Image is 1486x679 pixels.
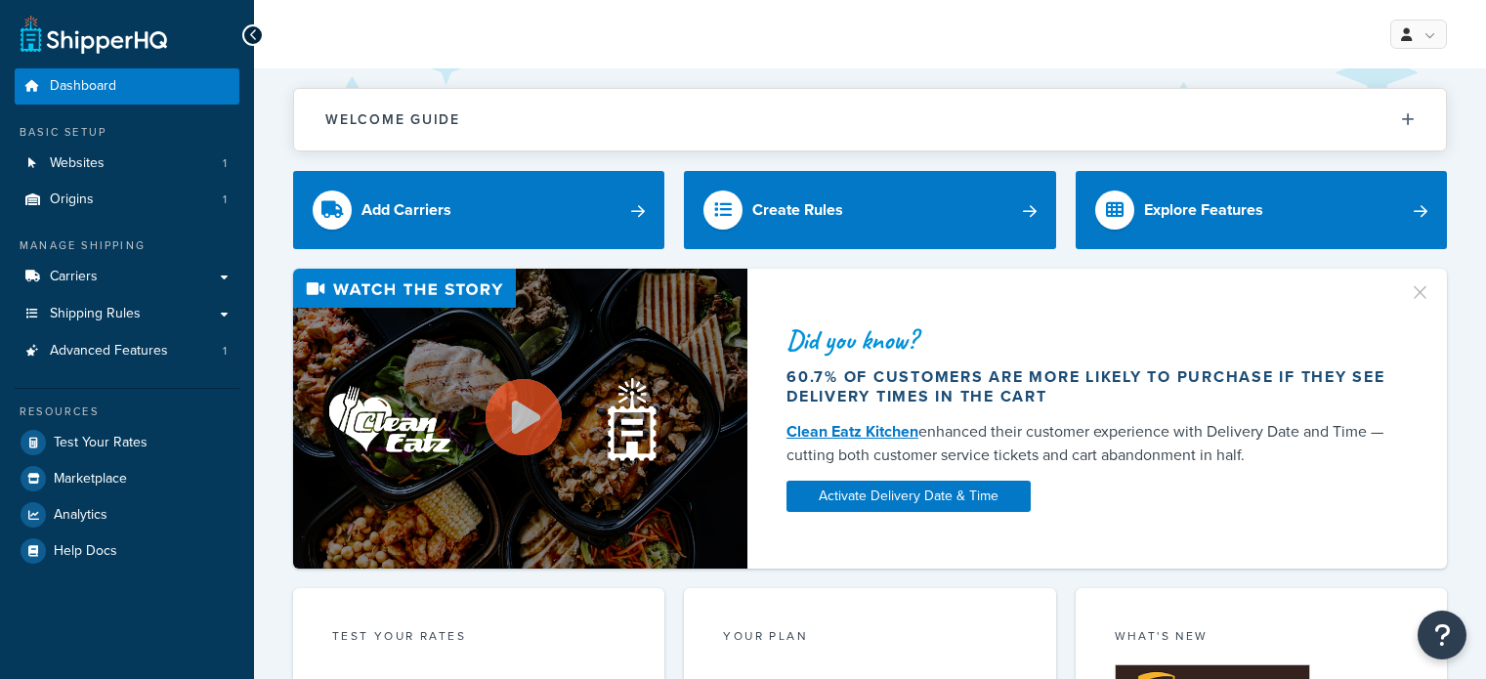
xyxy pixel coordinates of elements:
div: Test your rates [332,627,625,650]
span: Carriers [50,269,98,285]
a: Test Your Rates [15,425,239,460]
div: Resources [15,403,239,420]
h2: Welcome Guide [325,112,460,127]
span: Shipping Rules [50,306,141,322]
div: Create Rules [752,196,843,224]
a: Create Rules [684,171,1055,249]
div: What's New [1115,627,1408,650]
span: 1 [223,155,227,172]
img: Video thumbnail [293,269,747,569]
div: enhanced their customer experience with Delivery Date and Time — cutting both customer service ti... [786,420,1393,467]
a: Clean Eatz Kitchen [786,420,918,443]
li: Origins [15,182,239,218]
a: Help Docs [15,533,239,569]
span: Origins [50,191,94,208]
div: Explore Features [1144,196,1263,224]
div: Your Plan [723,627,1016,650]
div: Add Carriers [361,196,451,224]
span: Analytics [54,507,107,524]
a: Origins1 [15,182,239,218]
button: Welcome Guide [294,89,1446,150]
span: Dashboard [50,78,116,95]
span: 1 [223,343,227,360]
div: Did you know? [786,326,1393,354]
button: Open Resource Center [1418,611,1466,659]
a: Websites1 [15,146,239,182]
a: Shipping Rules [15,296,239,332]
div: Manage Shipping [15,237,239,254]
a: Carriers [15,259,239,295]
div: Basic Setup [15,124,239,141]
a: Add Carriers [293,171,664,249]
li: Websites [15,146,239,182]
a: Explore Features [1076,171,1447,249]
span: Websites [50,155,105,172]
span: 1 [223,191,227,208]
a: Advanced Features1 [15,333,239,369]
span: Help Docs [54,543,117,560]
span: Test Your Rates [54,435,148,451]
li: Advanced Features [15,333,239,369]
a: Marketplace [15,461,239,496]
a: Dashboard [15,68,239,105]
span: Marketplace [54,471,127,488]
span: Advanced Features [50,343,168,360]
a: Analytics [15,497,239,532]
a: Activate Delivery Date & Time [786,481,1031,512]
div: 60.7% of customers are more likely to purchase if they see delivery times in the cart [786,367,1393,406]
